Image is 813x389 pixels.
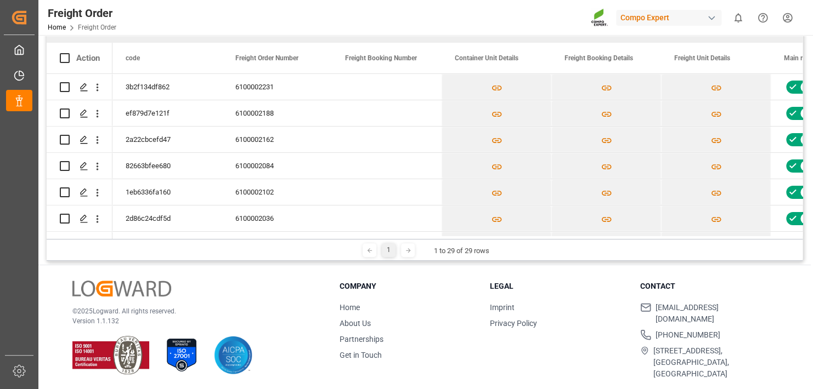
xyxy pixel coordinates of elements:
[162,336,201,374] img: ISO 27001 Certification
[112,179,222,205] div: 1eb6336fa160
[340,351,382,359] a: Get in Touch
[48,24,66,31] a: Home
[112,127,222,152] div: 2a22cbcefd47
[490,303,515,312] a: Imprint
[47,74,112,100] div: Press SPACE to select this row.
[222,74,332,100] div: 6100002231
[340,303,360,312] a: Home
[340,335,383,344] a: Partnerships
[214,336,252,374] img: AICPA SOC
[653,345,777,380] span: [STREET_ADDRESS], [GEOGRAPHIC_DATA], [GEOGRAPHIC_DATA]
[750,5,775,30] button: Help Center
[47,232,112,258] div: Press SPACE to select this row.
[112,153,222,179] div: 82663bfee680
[640,281,777,292] h3: Contact
[47,205,112,232] div: Press SPACE to select this row.
[656,329,720,341] span: [PHONE_NUMBER]
[490,319,537,328] a: Privacy Policy
[126,54,140,62] span: code
[674,54,730,62] span: Freight Unit Details
[656,302,777,325] span: [EMAIL_ADDRESS][DOMAIN_NAME]
[76,53,100,63] div: Action
[112,232,222,258] div: 37867a781d7b
[47,179,112,205] div: Press SPACE to select this row.
[112,100,222,126] div: ef879d7e121f
[72,281,171,296] img: Logward Logo
[222,232,332,258] div: 6100002050
[47,153,112,179] div: Press SPACE to select this row.
[47,127,112,153] div: Press SPACE to select this row.
[455,54,518,62] span: Container Unit Details
[340,319,371,328] a: About Us
[490,281,626,292] h3: Legal
[112,205,222,231] div: 2d86c24cdf5d
[340,281,476,292] h3: Company
[616,7,726,28] button: Compo Expert
[47,100,112,127] div: Press SPACE to select this row.
[222,179,332,205] div: 6100002102
[726,5,750,30] button: show 0 new notifications
[564,54,633,62] span: Freight Booking Details
[616,10,721,26] div: Compo Expert
[112,74,222,100] div: 3b2f134df862
[591,8,608,27] img: Screenshot%202023-09-29%20at%2010.02.21.png_1712312052.png
[222,205,332,231] div: 6100002036
[72,316,312,326] p: Version 1.1.132
[222,153,332,179] div: 6100002084
[382,243,396,257] div: 1
[345,54,417,62] span: Freight Booking Number
[434,245,489,256] div: 1 to 29 of 29 rows
[235,54,298,62] span: Freight Order Number
[72,306,312,316] p: © 2025 Logward. All rights reserved.
[222,127,332,152] div: 6100002162
[48,5,116,21] div: Freight Order
[222,100,332,126] div: 6100002188
[72,336,149,374] img: ISO 9001 & ISO 14001 Certification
